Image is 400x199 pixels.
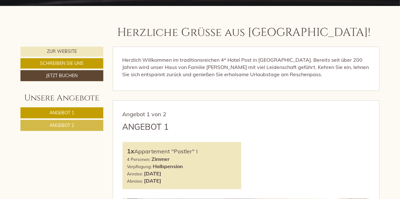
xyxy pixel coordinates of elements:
[5,17,107,37] div: Guten Tag, wie können wir Ihnen helfen?
[49,122,74,128] span: Angebot 2
[152,156,170,162] b: Zimmer
[127,147,237,156] div: Appartement "Postler" I
[127,164,152,169] small: Verpflegung:
[20,58,103,69] a: Schreiben Sie uns
[20,92,103,104] div: Unsere Angebote
[153,163,183,169] b: Halbpension
[10,19,104,24] div: Hotel Post Baldauf GmbH
[112,5,136,16] div: [DATE]
[123,121,169,133] div: Angebot 1
[10,31,104,35] small: 12:10
[127,178,143,184] small: Abreise:
[211,167,248,177] button: Senden
[49,110,74,116] span: Angebot 1
[20,70,103,81] a: Jetzt buchen
[127,171,143,176] small: Anreise:
[127,147,134,155] b: 1x
[123,56,370,78] p: Herzlich Willkommen im traditionsreichen 4* Hotel Post in [GEOGRAPHIC_DATA]. Bereits seit über 20...
[144,178,162,184] b: [DATE]
[20,47,103,57] a: Zur Website
[144,170,162,177] b: [DATE]
[117,26,371,39] h1: Herzliche Grüße aus [GEOGRAPHIC_DATA]!
[127,156,151,162] small: 4 Personen:
[123,111,167,118] span: Angebot 1 von 2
